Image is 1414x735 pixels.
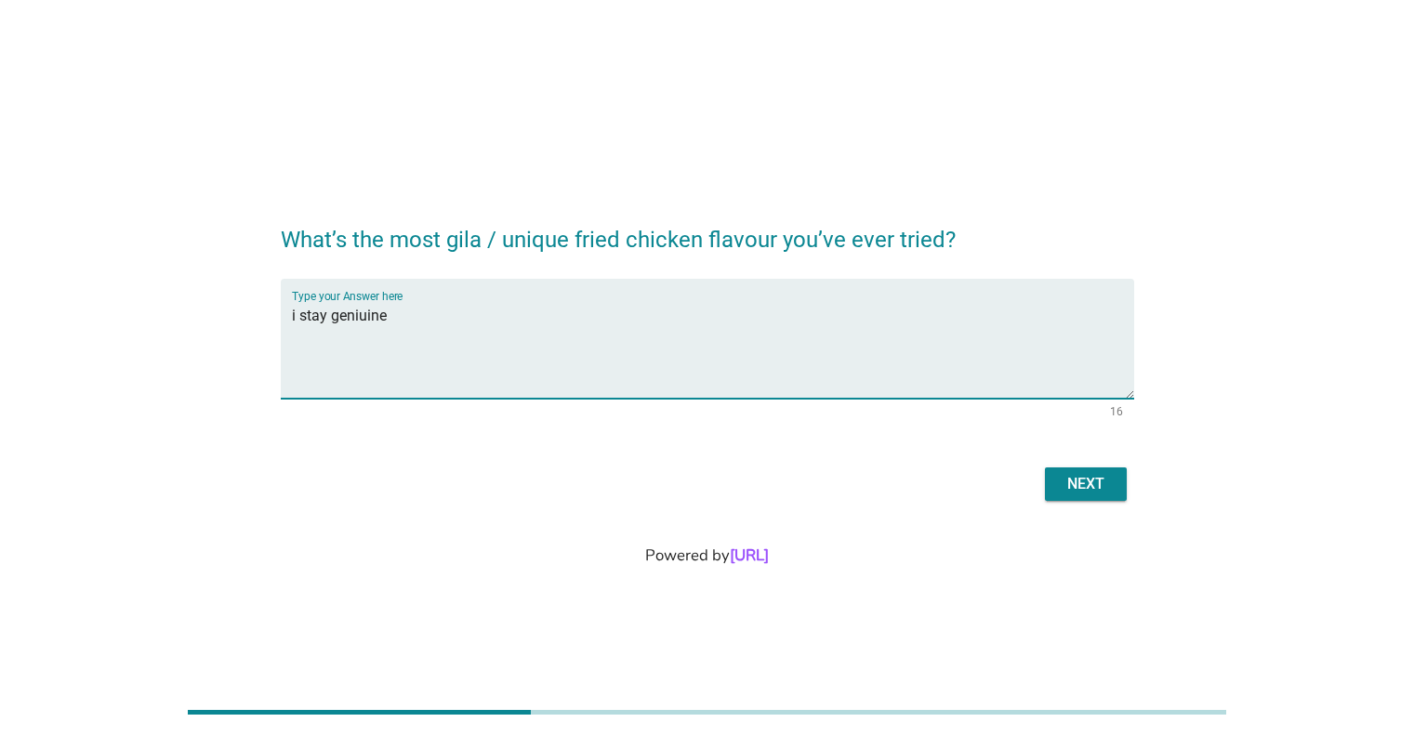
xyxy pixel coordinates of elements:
div: 16 [1110,406,1123,417]
button: Next [1045,467,1127,501]
div: Powered by [22,544,1392,567]
h2: What’s the most gila / unique fried chicken flavour you’ve ever tried? [281,204,1134,256]
div: Next [1060,473,1112,495]
textarea: Type your Answer here [292,301,1134,399]
a: [URL] [730,545,769,566]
